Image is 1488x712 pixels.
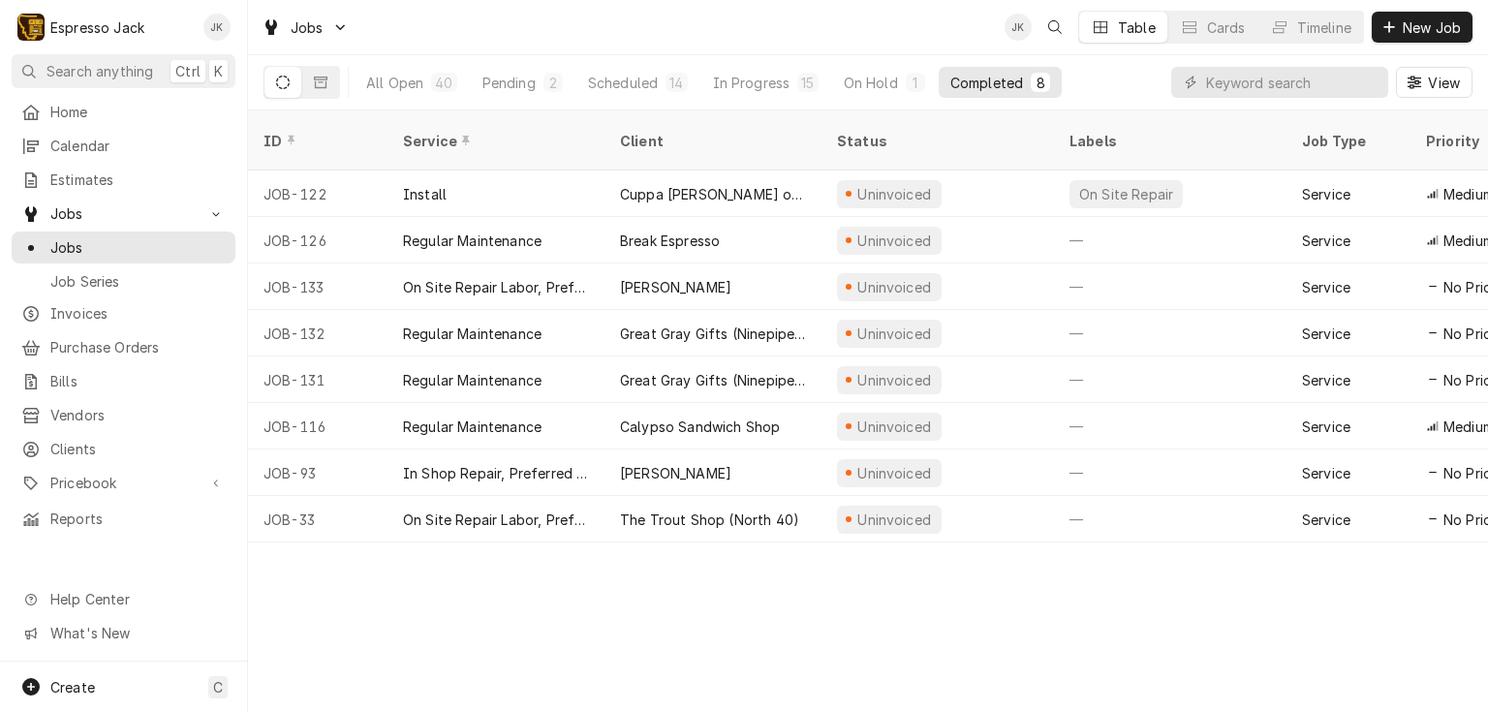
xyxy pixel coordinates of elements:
span: New Job [1399,17,1465,38]
div: Regular Maintenance [403,370,542,390]
a: Estimates [12,164,235,196]
span: Bills [50,371,226,391]
a: Purchase Orders [12,331,235,363]
div: Install [403,184,447,204]
a: Jobs [12,232,235,263]
a: Clients [12,433,235,465]
div: Service [1302,463,1350,483]
div: JOB-131 [248,356,387,403]
span: Calendar [50,136,226,156]
div: — [1054,217,1286,263]
div: Client [620,131,802,151]
input: Keyword search [1206,67,1379,98]
a: Go to Pricebook [12,467,235,499]
div: All Open [366,73,423,93]
div: 1 [910,73,921,93]
div: [PERSON_NAME] [620,463,731,483]
div: Uninvoiced [855,370,934,390]
div: 40 [435,73,452,93]
div: Regular Maintenance [403,231,542,251]
div: Calypso Sandwich Shop [620,417,780,437]
span: Job Series [50,271,226,292]
div: ID [263,131,368,151]
div: In Shop Repair, Preferred Rate [403,463,589,483]
span: Jobs [50,237,226,258]
span: Vendors [50,405,226,425]
span: Invoices [50,303,226,324]
a: Go to Jobs [12,198,235,230]
span: Jobs [291,17,324,38]
div: Service [1302,231,1350,251]
span: C [213,677,223,697]
div: Great Gray Gifts (Ninepipes Lodge) [620,370,806,390]
div: Status [837,131,1035,151]
div: — [1054,356,1286,403]
div: Regular Maintenance [403,417,542,437]
a: Go to Help Center [12,583,235,615]
div: 14 [669,73,683,93]
div: JOB-93 [248,449,387,496]
a: Invoices [12,297,235,329]
div: Completed [950,73,1023,93]
span: K [214,61,223,81]
div: Service [1302,184,1350,204]
a: Bills [12,365,235,397]
div: JK [203,14,231,41]
div: JOB-132 [248,310,387,356]
div: JOB-33 [248,496,387,542]
div: 8 [1035,73,1046,93]
span: Jobs [50,203,197,224]
div: Service [1302,510,1350,530]
div: Uninvoiced [855,463,934,483]
div: Labels [1069,131,1271,151]
div: In Progress [713,73,790,93]
span: Create [50,679,95,696]
div: Service [1302,324,1350,344]
a: Vendors [12,399,235,431]
div: Uninvoiced [855,184,934,204]
a: Go to Jobs [254,12,356,44]
span: Reports [50,509,226,529]
div: Uninvoiced [855,510,934,530]
div: Jack Kehoe's Avatar [1005,14,1032,41]
button: View [1396,67,1472,98]
div: Cuppa [PERSON_NAME] on the Go [620,184,806,204]
div: Regular Maintenance [403,324,542,344]
div: Service [1302,417,1350,437]
div: — [1054,449,1286,496]
div: Service [1302,277,1350,297]
div: Uninvoiced [855,277,934,297]
div: — [1054,496,1286,542]
span: What's New [50,623,224,643]
a: Home [12,96,235,128]
div: Espresso Jack's Avatar [17,14,45,41]
span: Ctrl [175,61,201,81]
div: Scheduled [588,73,658,93]
div: On Hold [844,73,898,93]
div: — [1054,403,1286,449]
div: Great Gray Gifts (Ninepipes Lodge) [620,324,806,344]
div: 2 [547,73,559,93]
span: Search anything [46,61,153,81]
div: JOB-122 [248,170,387,217]
div: Timeline [1297,17,1351,38]
div: E [17,14,45,41]
div: [PERSON_NAME] [620,277,731,297]
div: On Site Repair [1077,184,1175,204]
div: — [1054,310,1286,356]
span: Help Center [50,589,224,609]
span: Purchase Orders [50,337,226,357]
a: Reports [12,503,235,535]
div: JOB-116 [248,403,387,449]
div: JOB-126 [248,217,387,263]
div: The Trout Shop (North 40) [620,510,799,530]
span: View [1424,73,1464,93]
span: Pricebook [50,473,197,493]
div: Service [1302,370,1350,390]
div: Break Espresso [620,231,720,251]
div: Uninvoiced [855,231,934,251]
div: — [1054,263,1286,310]
span: Clients [50,439,226,459]
div: Job Type [1302,131,1395,151]
span: Estimates [50,170,226,190]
